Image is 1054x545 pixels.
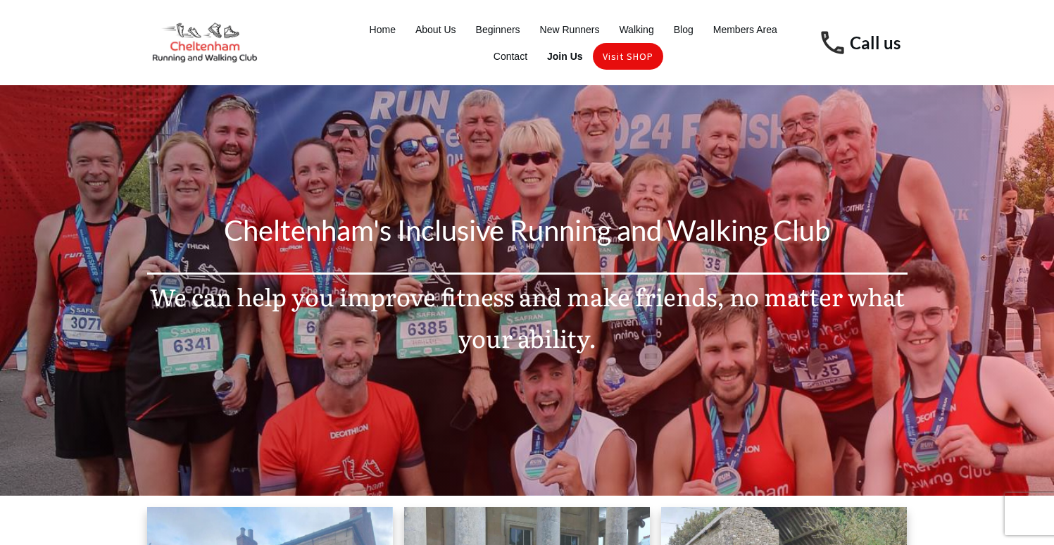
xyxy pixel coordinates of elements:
a: Blog [674,20,694,39]
p: We can help you improve fitness and make friends, no matter what your ability. [148,275,907,376]
a: Visit SHOP [603,46,653,66]
a: Home [370,20,396,39]
a: New Runners [540,20,600,39]
a: Members Area [713,20,777,39]
a: Join Us [547,46,583,66]
a: Walking [619,20,653,39]
a: Contact [494,46,527,66]
a: Beginners [476,20,520,39]
p: Cheltenham's Inclusive Running and Walking Club [148,206,907,272]
a: Call us [850,32,901,53]
img: Cheltenham Running and Walking Club Logo [147,20,263,65]
a: About Us [415,20,456,39]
